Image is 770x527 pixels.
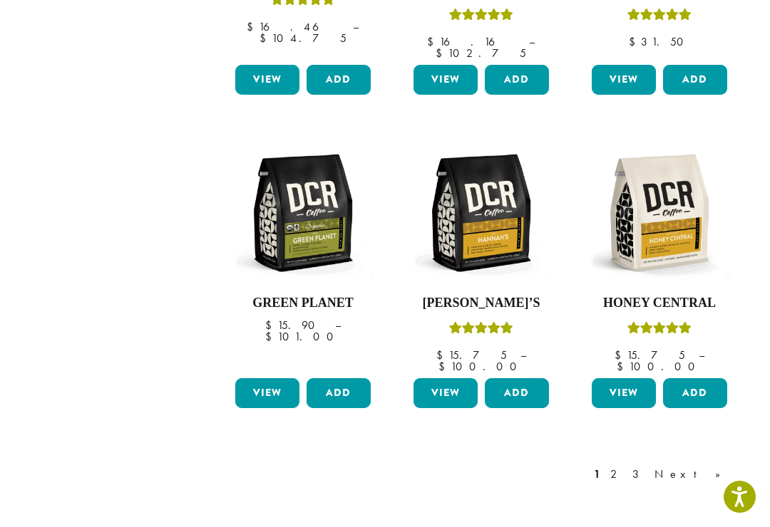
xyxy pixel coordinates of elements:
[438,359,523,374] bdi: 100.00
[485,378,549,408] button: Add
[485,65,549,95] button: Add
[591,466,603,483] a: 1
[449,6,513,28] div: Rated 5.00 out of 5
[627,6,692,28] div: Rated 5.00 out of 5
[414,378,478,408] a: View
[617,359,702,374] bdi: 100.00
[663,65,727,95] button: Add
[588,142,731,372] a: Honey CentralRated 5.00 out of 5
[232,296,374,311] h4: Green Planet
[265,329,340,344] bdi: 101.00
[615,348,685,362] bdi: 15.75
[588,296,731,311] h4: Honey Central
[427,34,515,49] bdi: 16.16
[520,348,526,362] span: –
[427,34,439,49] span: $
[235,65,299,95] a: View
[232,142,374,372] a: Green Planet
[235,378,299,408] a: View
[410,296,553,311] h4: [PERSON_NAME]’s
[438,359,451,374] span: $
[265,318,277,333] span: $
[260,31,272,46] span: $
[410,142,553,284] img: DCR-12oz-Hannahs-Stock-scaled.png
[615,348,627,362] span: $
[410,142,553,372] a: [PERSON_NAME]’sRated 5.00 out of 5
[449,320,513,341] div: Rated 5.00 out of 5
[260,31,346,46] bdi: 104.75
[353,19,359,34] span: –
[265,318,322,333] bdi: 15.90
[436,348,448,362] span: $
[529,34,535,49] span: –
[247,19,259,34] span: $
[629,34,641,49] span: $
[652,466,734,483] a: Next »
[335,318,341,333] span: –
[663,378,727,408] button: Add
[247,19,339,34] bdi: 16.46
[436,348,507,362] bdi: 15.75
[414,65,478,95] a: View
[307,65,371,95] button: Add
[629,34,690,49] bdi: 31.50
[232,142,374,284] img: DCR-12oz-FTO-Green-Planet-Stock-scaled.png
[436,46,448,61] span: $
[607,466,625,483] a: 2
[588,142,731,284] img: DCR-12oz-Honey-Central-Stock-scaled.png
[617,359,629,374] span: $
[592,378,656,408] a: View
[307,378,371,408] button: Add
[699,348,704,362] span: –
[627,320,692,341] div: Rated 5.00 out of 5
[592,65,656,95] a: View
[630,466,647,483] a: 3
[436,46,526,61] bdi: 102.75
[265,329,277,344] span: $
